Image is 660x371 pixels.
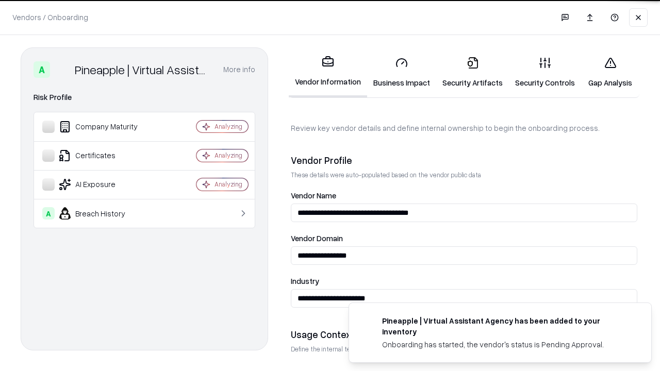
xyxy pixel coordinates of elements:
[382,315,626,337] div: Pineapple | Virtual Assistant Agency has been added to your inventory
[291,345,637,353] p: Define the internal team and reason for using this vendor. This helps assess business relevance a...
[214,151,242,160] div: Analyzing
[382,339,626,350] div: Onboarding has started, the vendor's status is Pending Approval.
[42,207,55,220] div: A
[42,178,166,191] div: AI Exposure
[291,192,637,199] label: Vendor Name
[214,122,242,131] div: Analyzing
[54,61,71,78] img: Pineapple | Virtual Assistant Agency
[291,234,637,242] label: Vendor Domain
[223,60,255,79] button: More info
[289,47,367,97] a: Vendor Information
[42,207,166,220] div: Breach History
[367,48,436,96] a: Business Impact
[75,61,211,78] div: Pineapple | Virtual Assistant Agency
[361,315,374,328] img: trypineapple.com
[436,48,509,96] a: Security Artifacts
[42,121,166,133] div: Company Maturity
[34,91,255,104] div: Risk Profile
[291,123,637,133] p: Review key vendor details and define internal ownership to begin the onboarding process.
[42,149,166,162] div: Certificates
[291,171,637,179] p: These details were auto-populated based on the vendor public data
[291,328,637,341] div: Usage Context
[291,154,637,166] div: Vendor Profile
[214,180,242,189] div: Analyzing
[291,277,637,285] label: Industry
[581,48,639,96] a: Gap Analysis
[12,12,88,23] p: Vendors / Onboarding
[509,48,581,96] a: Security Controls
[34,61,50,78] div: A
